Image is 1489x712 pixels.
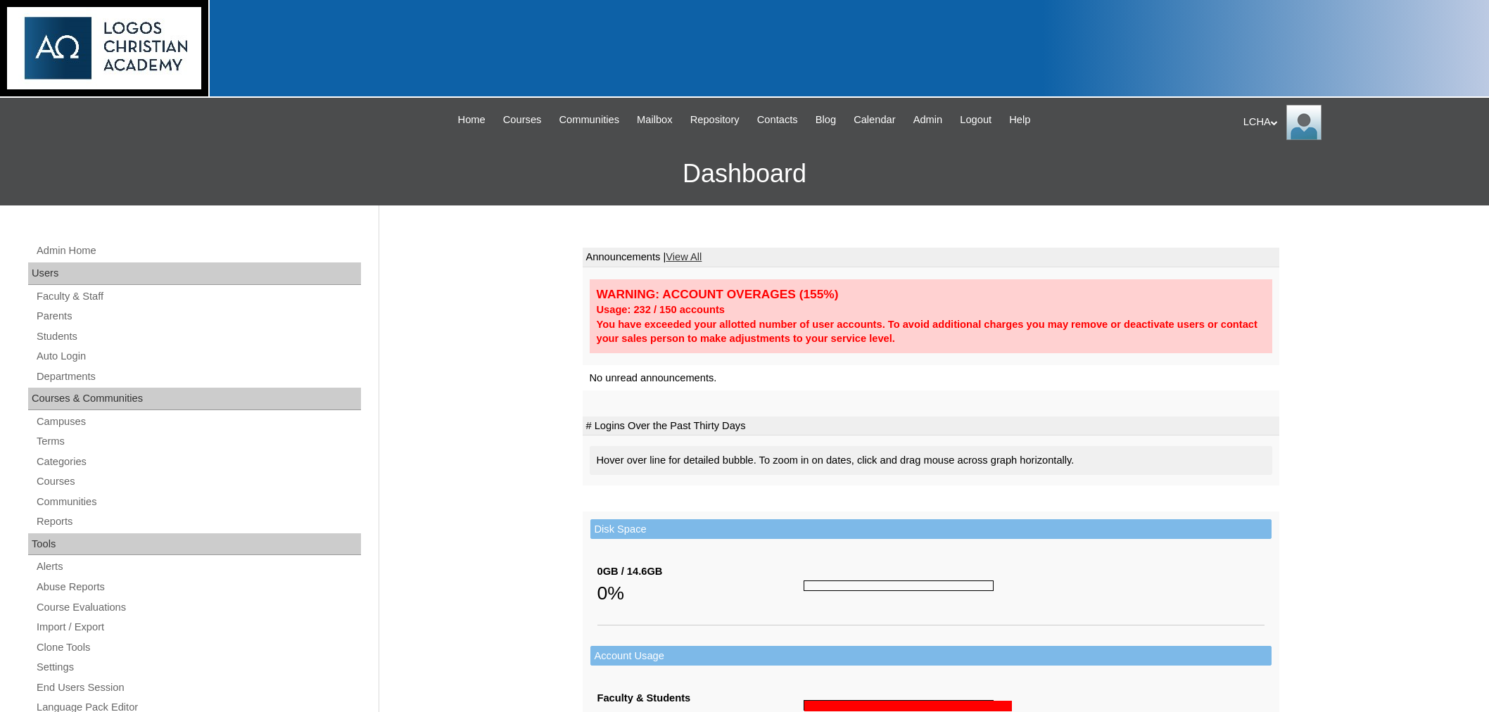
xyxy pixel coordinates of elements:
[1002,112,1037,128] a: Help
[552,112,626,128] a: Communities
[35,348,361,365] a: Auto Login
[583,417,1279,436] td: # Logins Over the Past Thirty Days
[630,112,680,128] a: Mailbox
[597,564,804,579] div: 0GB / 14.6GB
[597,286,1265,303] div: WARNING: ACCOUNT OVERAGES (155%)
[35,599,361,616] a: Course Evaluations
[35,453,361,471] a: Categories
[854,112,895,128] span: Calendar
[637,112,673,128] span: Mailbox
[458,112,486,128] span: Home
[690,112,740,128] span: Repository
[496,112,549,128] a: Courses
[816,112,836,128] span: Blog
[35,413,361,431] a: Campuses
[7,142,1482,205] h3: Dashboard
[35,288,361,305] a: Faculty & Staff
[503,112,542,128] span: Courses
[35,578,361,596] a: Abuse Reports
[597,579,804,607] div: 0%
[590,519,1272,540] td: Disk Space
[35,307,361,325] a: Parents
[597,304,725,315] strong: Usage: 232 / 150 accounts
[960,112,991,128] span: Logout
[597,691,804,706] div: Faculty & Students
[35,473,361,490] a: Courses
[7,7,201,89] img: logo-white.png
[913,112,943,128] span: Admin
[1009,112,1030,128] span: Help
[35,513,361,530] a: Reports
[666,251,702,262] a: View All
[35,618,361,636] a: Import / Export
[28,262,361,285] div: Users
[35,433,361,450] a: Terms
[590,646,1272,666] td: Account Usage
[35,493,361,511] a: Communities
[906,112,950,128] a: Admin
[847,112,902,128] a: Calendar
[750,112,805,128] a: Contacts
[583,365,1279,391] td: No unread announcements.
[809,112,843,128] a: Blog
[35,368,361,386] a: Departments
[590,446,1272,475] div: Hover over line for detailed bubble. To zoom in on dates, click and drag mouse across graph horiz...
[1243,105,1475,140] div: LCHA
[35,659,361,676] a: Settings
[597,317,1265,346] div: You have exceeded your allotted number of user accounts. To avoid additional charges you may remo...
[28,533,361,556] div: Tools
[583,248,1279,267] td: Announcements |
[1286,105,1322,140] img: LCHA Admin
[35,242,361,260] a: Admin Home
[559,112,619,128] span: Communities
[35,679,361,697] a: End Users Session
[35,558,361,576] a: Alerts
[35,328,361,345] a: Students
[953,112,999,128] a: Logout
[757,112,798,128] span: Contacts
[683,112,747,128] a: Repository
[35,639,361,656] a: Clone Tools
[451,112,493,128] a: Home
[28,388,361,410] div: Courses & Communities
